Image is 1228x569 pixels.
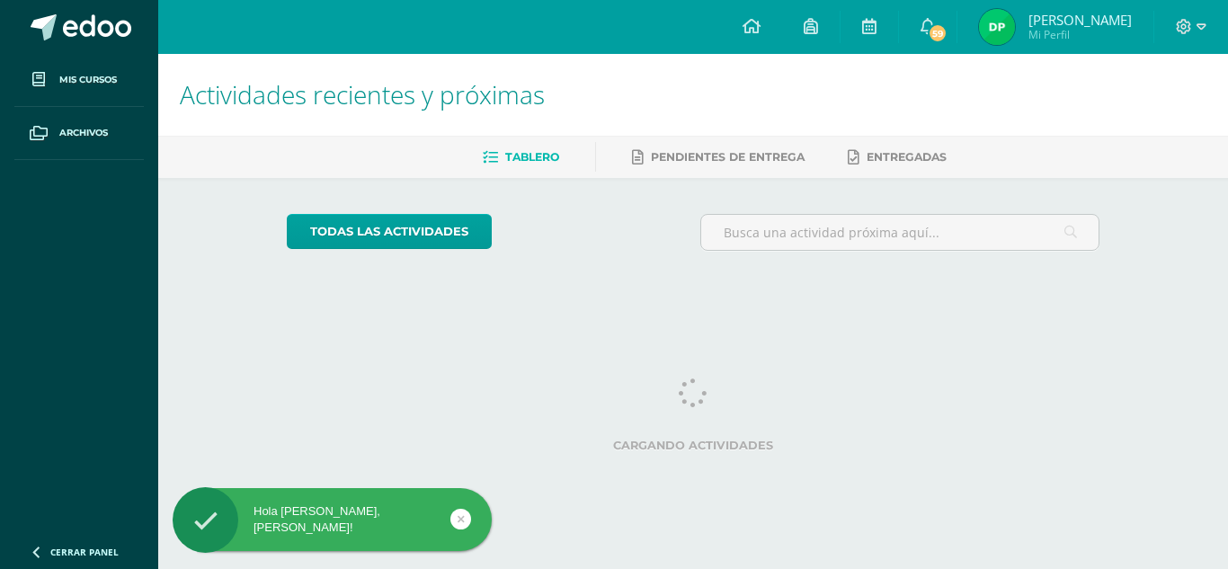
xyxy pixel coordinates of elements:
span: Entregadas [867,150,947,164]
a: Entregadas [848,143,947,172]
a: Mis cursos [14,54,144,107]
div: Hola [PERSON_NAME], [PERSON_NAME]! [173,503,492,536]
span: Actividades recientes y próximas [180,77,545,111]
label: Cargando actividades [287,439,1100,452]
span: 59 [928,23,948,43]
a: todas las Actividades [287,214,492,249]
span: [PERSON_NAME] [1028,11,1132,29]
input: Busca una actividad próxima aquí... [701,215,1099,250]
a: Tablero [483,143,559,172]
img: e2eba998d453e62cc360d9f73343cee3.png [979,9,1015,45]
span: Mi Perfil [1028,27,1132,42]
span: Archivos [59,126,108,140]
a: Pendientes de entrega [632,143,805,172]
span: Mis cursos [59,73,117,87]
span: Pendientes de entrega [651,150,805,164]
span: Cerrar panel [50,546,119,558]
span: Tablero [505,150,559,164]
a: Archivos [14,107,144,160]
